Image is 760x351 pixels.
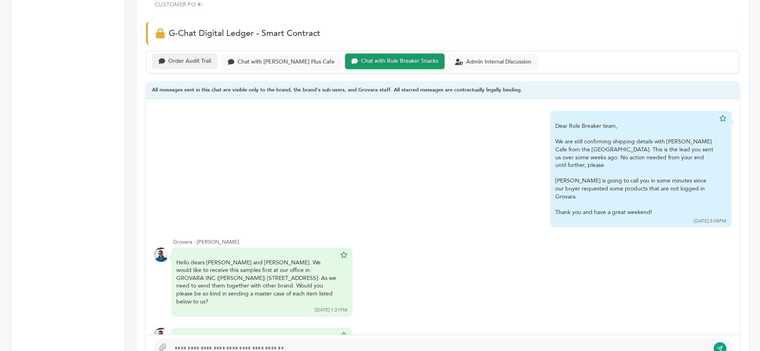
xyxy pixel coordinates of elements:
[173,238,731,246] div: Grovara - [PERSON_NAME]
[146,81,739,99] div: All messages sent in this chat are visible only to the brand, the brand's sub-users, and Grovara ...
[555,177,715,200] div: [PERSON_NAME] is going to call you in some minutes since our buyer requested some products that a...
[315,307,347,313] div: [DATE] 1:21PM
[694,218,726,224] div: [DATE] 3:08PM
[555,208,715,216] div: Thank you and have a great weekend!
[237,59,335,65] div: Chat with [PERSON_NAME] Plus Cafe
[466,59,531,65] div: Admin Internal Discussion
[169,28,320,39] span: G-Chat Digital Ledger - Smart Contract
[361,58,438,65] div: Chat with Rule Breaker Snacks
[555,138,715,169] div: We are still confirming shipping details with [PERSON_NAME] Cafe from the [GEOGRAPHIC_DATA]. This...
[555,122,715,216] div: Dear Rule Breaker team,
[176,259,336,306] div: Hello dears [PERSON_NAME] and [PERSON_NAME]. We would like to receive this samples first at our o...
[155,1,203,9] label: CUSTOMER PO #:
[168,58,211,65] div: Order Audit Trail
